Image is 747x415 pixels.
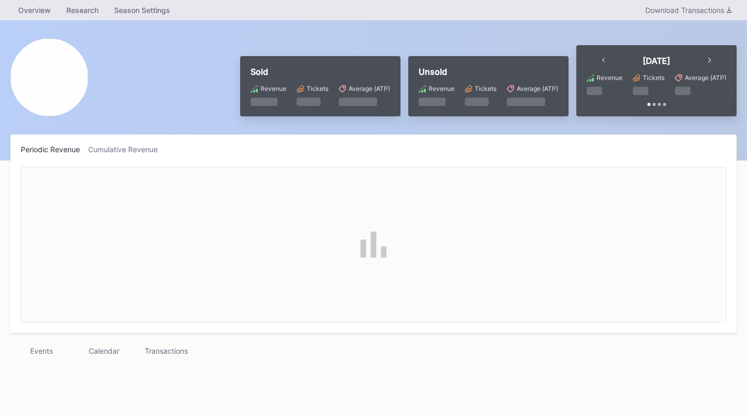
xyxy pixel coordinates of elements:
div: Events [10,343,73,358]
a: Overview [10,3,59,18]
div: Tickets [307,85,328,92]
div: Average (ATP) [517,85,558,92]
div: Unsold [419,66,558,77]
div: Average (ATP) [349,85,390,92]
a: Season Settings [106,3,178,18]
div: Calendar [73,343,135,358]
div: Revenue [428,85,454,92]
div: Transactions [135,343,197,358]
button: Download Transactions [640,3,737,17]
div: Periodic Revenue [21,145,88,154]
div: Sold [251,66,390,77]
div: Download Transactions [645,6,731,15]
div: Revenue [260,85,286,92]
div: Tickets [475,85,496,92]
a: Research [59,3,106,18]
div: Cumulative Revenue [88,145,166,154]
div: Average (ATP) [685,74,726,82]
div: Tickets [643,74,665,82]
div: [DATE] [643,56,670,66]
div: Revenue [597,74,622,82]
